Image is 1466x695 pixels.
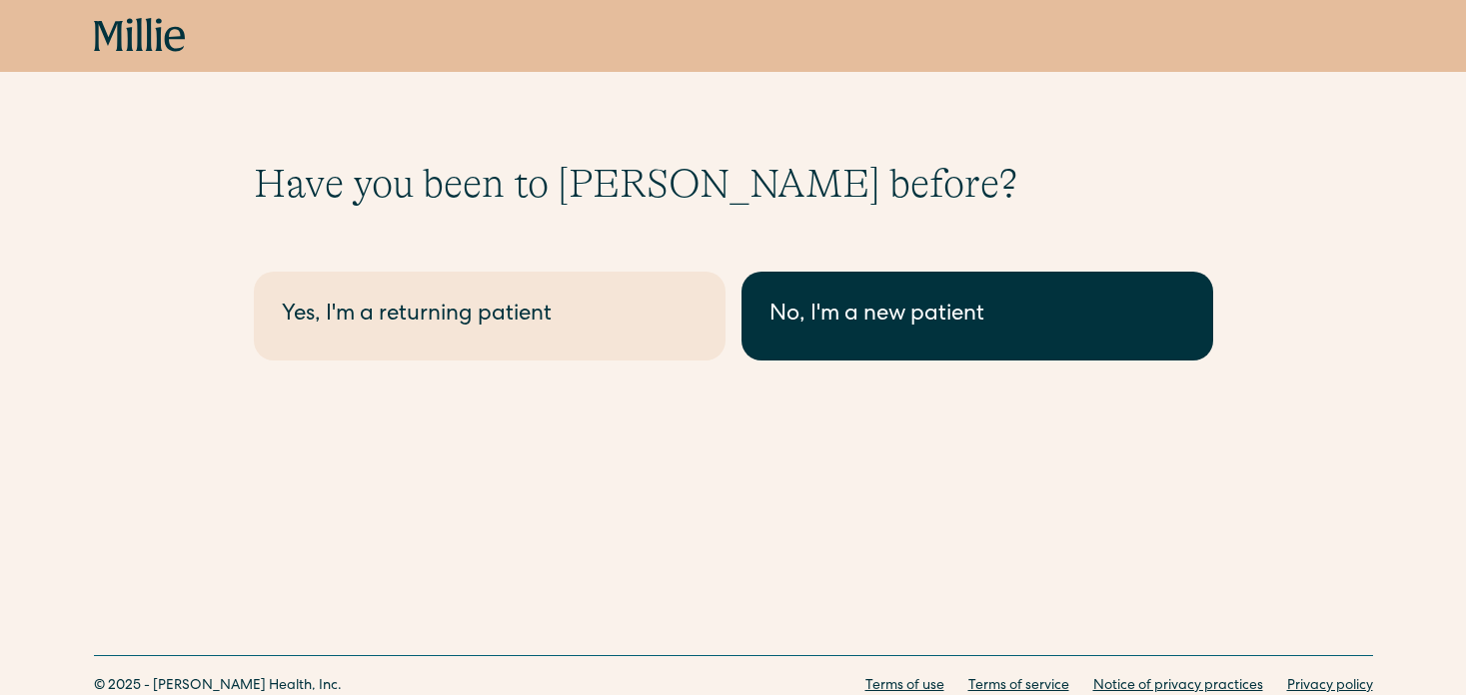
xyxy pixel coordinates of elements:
a: Yes, I'm a returning patient [254,272,726,360]
h1: Have you been to [PERSON_NAME] before? [254,160,1213,208]
div: Yes, I'm a returning patient [282,300,698,333]
div: No, I'm a new patient [769,300,1185,333]
a: No, I'm a new patient [741,272,1213,360]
